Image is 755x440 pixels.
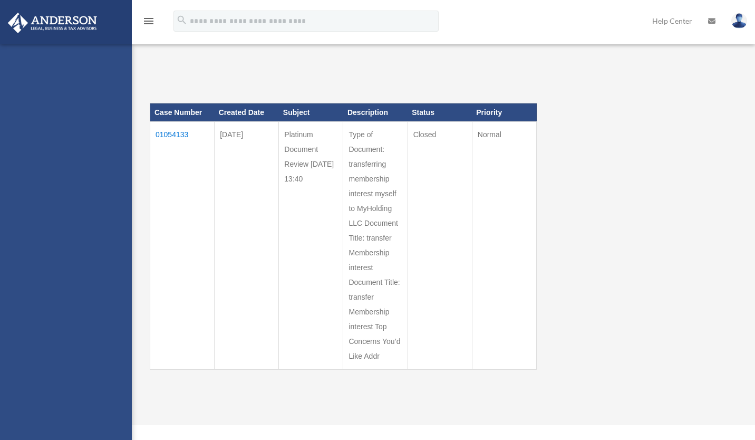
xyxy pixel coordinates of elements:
td: Normal [472,121,536,369]
a: menu [142,18,155,27]
th: Description [343,103,408,121]
td: Platinum Document Review [DATE] 13:40 [279,121,343,369]
th: Priority [472,103,536,121]
th: Status [408,103,472,121]
td: Closed [408,121,472,369]
td: [DATE] [215,121,279,369]
th: Case Number [150,103,215,121]
td: Type of Document: transferring membership interest myself to MyHolding LLC Document Title: transf... [343,121,408,369]
i: menu [142,15,155,27]
th: Created Date [215,103,279,121]
th: Subject [279,103,343,121]
img: Anderson Advisors Platinum Portal [5,13,100,33]
img: User Pic [731,13,747,28]
i: search [176,14,188,26]
td: 01054133 [150,121,215,369]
